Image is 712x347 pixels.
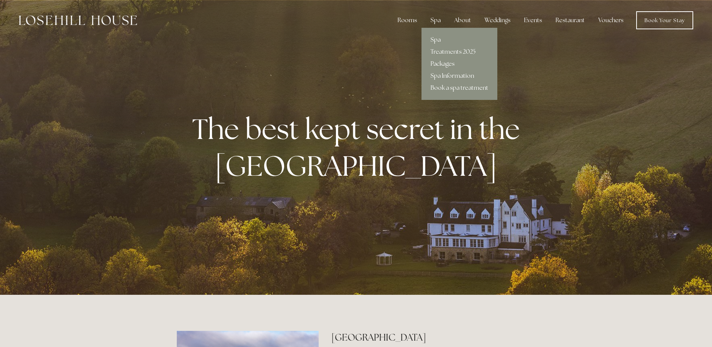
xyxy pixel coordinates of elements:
a: Book a spa treatment [421,82,497,94]
a: Vouchers [592,13,629,28]
div: Weddings [479,13,516,28]
div: Spa [424,13,447,28]
div: Events [518,13,548,28]
a: Book Your Stay [636,11,693,29]
div: Restaurant [549,13,591,28]
a: Packages [421,58,497,70]
div: Rooms [391,13,423,28]
a: Spa [421,34,497,46]
div: About [448,13,477,28]
strong: The best kept secret in the [GEOGRAPHIC_DATA] [192,110,526,184]
a: Spa Information [421,70,497,82]
img: Losehill House [19,15,137,25]
h2: [GEOGRAPHIC_DATA] [331,331,535,344]
a: Treatments 2025 [421,46,497,58]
